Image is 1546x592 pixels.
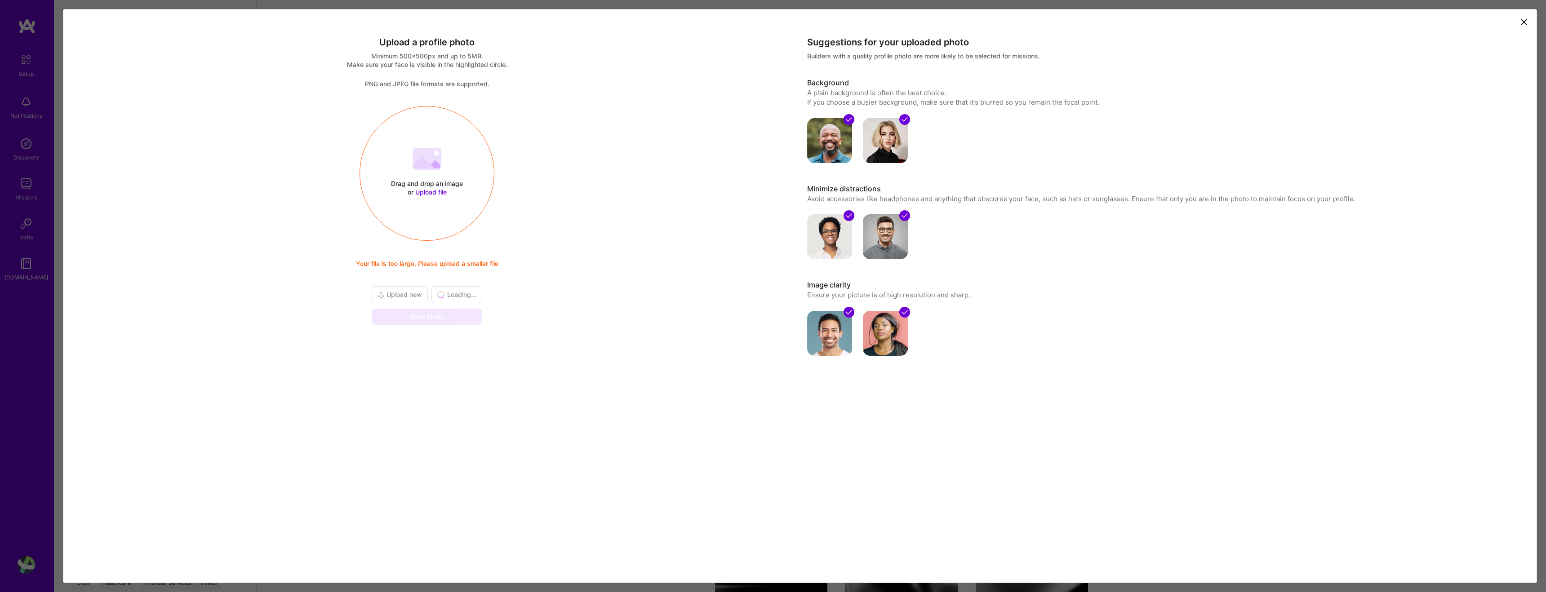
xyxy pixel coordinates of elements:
[807,118,852,163] img: avatar
[72,52,782,60] div: Minimum 500x500px and up to 5MB.
[807,88,1517,97] div: A plain background is often the best choice.
[72,80,782,88] div: PNG and JPEG file formats are supported.
[807,290,1517,300] p: Ensure your picture is of high resolution and sharp.
[431,286,482,303] div: To import a profile photo add your LinkedIn URL to your profile.
[807,36,1517,48] div: Suggestions for your uploaded photo
[807,214,852,259] img: avatar
[352,106,502,325] div: Drag and drop an image or Upload fileYour file is too large, Please upload a smaller fileUpload n...
[807,280,1517,290] h3: Image clarity
[389,179,465,196] div: Drag and drop an image or
[807,97,1517,107] div: If you choose a busier background, make sure that it's blurred so you remain the focal point.
[863,311,908,356] img: avatar
[415,188,447,196] span: Upload file
[356,259,498,268] span: Your file is too large, Please upload a smaller file
[807,78,1517,88] h3: Background
[807,184,1517,194] h3: Minimize distractions
[863,118,908,163] img: avatar
[863,214,908,259] img: avatar
[807,311,852,356] img: avatar
[72,36,782,48] div: Upload a profile photo
[72,60,782,69] div: Make sure your face is visible in the highlighted circle.
[807,52,1517,60] div: Builders with a quality profile photo are more likely to be selected for missions.
[807,194,1517,203] p: Avoid accessories like headphones and anything that obscures your face, such as hats or sunglasse...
